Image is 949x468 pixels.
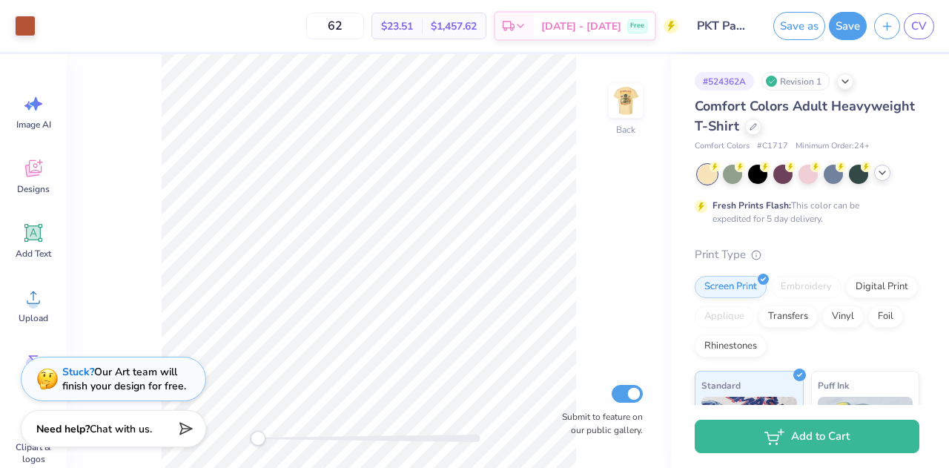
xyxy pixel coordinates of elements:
[541,19,621,34] span: [DATE] - [DATE]
[695,420,919,453] button: Add to Cart
[846,276,918,298] div: Digital Print
[773,12,825,40] button: Save as
[695,140,750,153] span: Comfort Colors
[381,19,413,34] span: $23.51
[818,378,849,393] span: Puff Ink
[17,183,50,195] span: Designs
[695,246,919,263] div: Print Type
[904,13,934,39] a: CV
[16,248,51,260] span: Add Text
[62,365,94,379] strong: Stuck?
[758,306,818,328] div: Transfers
[554,410,643,437] label: Submit to feature on our public gallery.
[19,312,48,324] span: Upload
[757,140,788,153] span: # C1717
[630,21,644,31] span: Free
[616,123,635,136] div: Back
[712,200,791,211] strong: Fresh Prints Flash:
[911,18,927,35] span: CV
[686,11,758,41] input: Untitled Design
[695,306,754,328] div: Applique
[36,422,90,436] strong: Need help?
[761,72,830,90] div: Revision 1
[90,422,152,436] span: Chat with us.
[695,335,767,357] div: Rhinestones
[62,365,186,393] div: Our Art team will finish your design for free.
[868,306,903,328] div: Foil
[695,97,915,135] span: Comfort Colors Adult Heavyweight T-Shirt
[712,199,895,225] div: This color can be expedited for 5 day delivery.
[796,140,870,153] span: Minimum Order: 24 +
[251,431,265,446] div: Accessibility label
[611,86,641,116] img: Back
[829,12,867,40] button: Save
[822,306,864,328] div: Vinyl
[701,378,741,393] span: Standard
[431,19,477,34] span: $1,457.62
[695,72,754,90] div: # 524362A
[306,13,364,39] input: – –
[16,119,51,131] span: Image AI
[771,276,841,298] div: Embroidery
[695,276,767,298] div: Screen Print
[9,441,58,465] span: Clipart & logos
